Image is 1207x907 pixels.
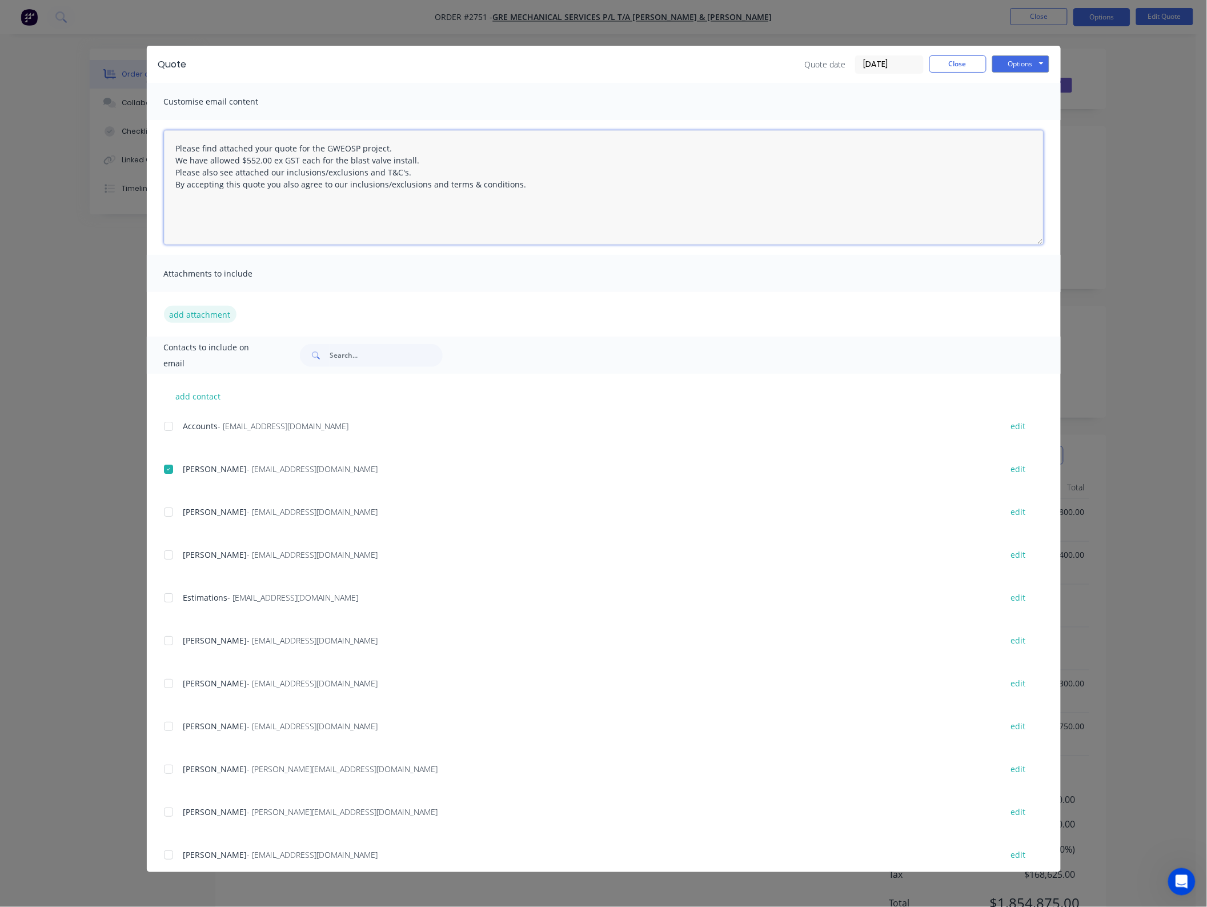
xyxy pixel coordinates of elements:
[183,635,247,646] span: [PERSON_NAME]
[330,344,443,367] input: Search...
[247,721,378,732] span: - [EMAIL_ADDRESS][DOMAIN_NAME]
[247,806,438,817] span: - [PERSON_NAME][EMAIL_ADDRESS][DOMAIN_NAME]
[1004,461,1033,477] button: edit
[183,806,247,817] span: [PERSON_NAME]
[247,635,378,646] span: - [EMAIL_ADDRESS][DOMAIN_NAME]
[183,764,247,774] span: [PERSON_NAME]
[1004,718,1033,734] button: edit
[1004,590,1033,605] button: edit
[1168,868,1196,896] iframe: Intercom live chat
[183,721,247,732] span: [PERSON_NAME]
[158,58,187,71] div: Quote
[247,549,378,560] span: - [EMAIL_ADDRESS][DOMAIN_NAME]
[247,464,378,474] span: - [EMAIL_ADDRESS][DOMAIN_NAME]
[247,506,378,517] span: - [EMAIL_ADDRESS][DOMAIN_NAME]
[1004,418,1033,434] button: edit
[1004,547,1033,562] button: edit
[183,849,247,860] span: [PERSON_NAME]
[247,849,378,860] span: - [EMAIL_ADDRESS][DOMAIN_NAME]
[1004,804,1033,820] button: edit
[164,266,290,282] span: Attachments to include
[1004,676,1033,691] button: edit
[183,678,247,689] span: [PERSON_NAME]
[1004,847,1033,862] button: edit
[183,506,247,517] span: [PERSON_NAME]
[183,592,228,603] span: Estimations
[992,55,1049,73] button: Options
[164,130,1044,245] textarea: Please find attached your quote for the (Insert job name) Please also see attached our inclusions...
[183,464,247,474] span: [PERSON_NAME]
[164,306,236,323] button: add attachment
[228,592,359,603] span: - [EMAIL_ADDRESS][DOMAIN_NAME]
[164,94,290,110] span: Customise email content
[805,58,846,70] span: Quote date
[1004,633,1033,648] button: edit
[1004,504,1033,520] button: edit
[1004,761,1033,777] button: edit
[247,764,438,774] span: - [PERSON_NAME][EMAIL_ADDRESS][DOMAIN_NAME]
[929,55,987,73] button: Close
[183,549,247,560] span: [PERSON_NAME]
[164,339,272,371] span: Contacts to include on email
[164,387,232,405] button: add contact
[183,421,218,431] span: Accounts
[247,678,378,689] span: - [EMAIL_ADDRESS][DOMAIN_NAME]
[218,421,349,431] span: - [EMAIL_ADDRESS][DOMAIN_NAME]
